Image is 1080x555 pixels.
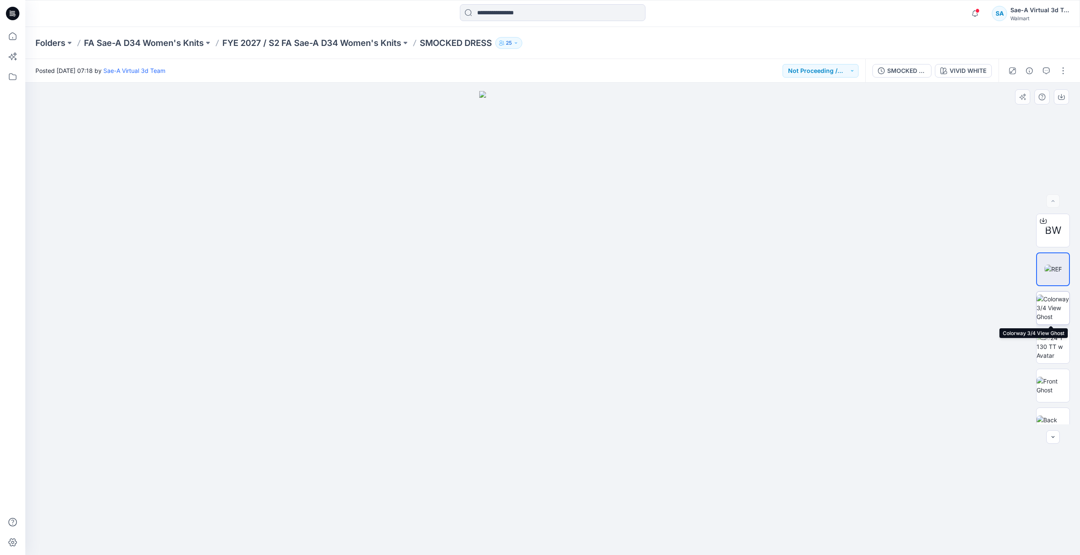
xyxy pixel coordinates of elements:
[1023,64,1036,78] button: Details
[992,6,1007,21] div: SA
[1037,333,1069,360] img: 2024 Y 130 TT w Avatar
[1037,416,1069,433] img: Back Ghost
[103,67,165,74] a: Sae-A Virtual 3d Team
[935,64,992,78] button: VIVID WHITE
[1045,223,1061,238] span: BW
[1010,15,1069,21] div: Walmart
[84,37,204,49] a: FA Sae-A D34 Women's Knits
[1037,295,1069,321] img: Colorway 3/4 View Ghost
[495,37,522,49] button: 25
[506,38,512,48] p: 25
[1037,377,1069,394] img: Front Ghost
[1045,265,1062,273] img: REF
[222,37,401,49] a: FYE 2027 / S2 FA Sae-A D34 Women's Knits
[420,37,492,49] p: SMOCKED DRESS
[872,64,931,78] button: SMOCKED DRESS_FULL COLORWAYS
[35,37,65,49] a: Folders
[1010,5,1069,15] div: Sae-A Virtual 3d Team
[887,66,926,75] div: SMOCKED DRESS_FULL COLORWAYS
[35,66,165,75] span: Posted [DATE] 07:18 by
[950,66,986,75] div: VIVID WHITE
